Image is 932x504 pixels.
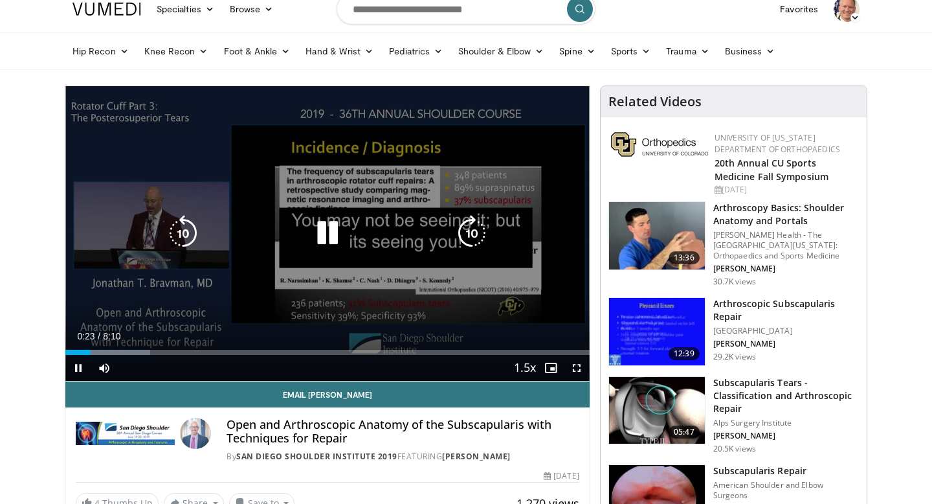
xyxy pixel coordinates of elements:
a: Knee Recon [137,38,216,64]
span: 13:36 [669,251,700,264]
p: Alps Surgery Institute [713,418,859,428]
a: Trauma [658,38,717,64]
h4: Related Videos [608,94,702,109]
a: Hip Recon [65,38,137,64]
a: Foot & Ankle [216,38,298,64]
a: Sports [603,38,659,64]
a: Pediatrics [381,38,450,64]
p: 29.2K views [713,352,756,362]
p: 30.7K views [713,277,756,287]
p: American Shoulder and Elbow Surgeons [713,480,859,501]
img: Avatar [180,418,211,449]
a: University of [US_STATE] Department of Orthopaedics [715,132,840,155]
span: / [98,331,100,341]
button: Mute [91,355,117,381]
a: Shoulder & Elbow [450,38,551,64]
div: [DATE] [715,184,856,196]
img: 9534a039-0eaa-4167-96cf-d5be049a70d8.150x105_q85_crop-smart_upscale.jpg [609,202,705,269]
a: 12:39 Arthroscopic Subscapularis Repair [GEOGRAPHIC_DATA] [PERSON_NAME] 29.2K views [608,297,859,366]
a: 05:47 Subscapularis Tears - Classification and Arthroscopic Repair Alps Surgery Institute [PERSON... [608,376,859,454]
h4: Open and Arthroscopic Anatomy of the Subscapularis with Techniques for Repair [227,418,579,446]
p: [PERSON_NAME] [713,431,859,441]
a: Email [PERSON_NAME] [65,382,590,407]
a: Hand & Wrist [298,38,381,64]
div: [DATE] [544,470,579,482]
button: Fullscreen [564,355,590,381]
p: [GEOGRAPHIC_DATA] [713,326,859,336]
a: Spine [551,38,603,64]
h3: Subscapularis Tears - Classification and Arthroscopic Repair [713,376,859,415]
a: San Diego Shoulder Institute 2019 [236,451,397,462]
h3: Arthroscopic Subscapularis Repair [713,297,859,323]
span: 8:10 [103,331,120,341]
a: 20th Annual CU Sports Medicine Fall Symposium [715,157,828,183]
h3: Arthroscopy Basics: Shoulder Anatomy and Portals [713,201,859,227]
a: Business [717,38,783,64]
img: 355603a8-37da-49b6-856f-e00d7e9307d3.png.150x105_q85_autocrop_double_scale_upscale_version-0.2.png [611,132,708,157]
p: [PERSON_NAME] [713,339,859,349]
div: By FEATURING [227,451,579,463]
img: 38496_0000_3.png.150x105_q85_crop-smart_upscale.jpg [609,298,705,365]
p: [PERSON_NAME] [713,264,859,274]
span: 0:23 [77,331,94,341]
img: San Diego Shoulder Institute 2019 [76,418,175,449]
button: Playback Rate [512,355,538,381]
p: [PERSON_NAME] Health - The [GEOGRAPHIC_DATA][US_STATE]: Orthopaedics and Sports Medicine [713,230,859,261]
div: Progress Bar [65,350,590,355]
video-js: Video Player [65,86,590,382]
button: Pause [65,355,91,381]
img: 545555_3.png.150x105_q85_crop-smart_upscale.jpg [609,377,705,444]
h3: Subscapularis Repair [713,464,859,477]
button: Enable picture-in-picture mode [538,355,564,381]
span: 12:39 [669,347,700,360]
span: 05:47 [669,426,700,439]
p: 20.5K views [713,444,756,454]
a: 13:36 Arthroscopy Basics: Shoulder Anatomy and Portals [PERSON_NAME] Health - The [GEOGRAPHIC_DAT... [608,201,859,287]
img: VuMedi Logo [72,3,141,16]
a: [PERSON_NAME] [442,451,511,462]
